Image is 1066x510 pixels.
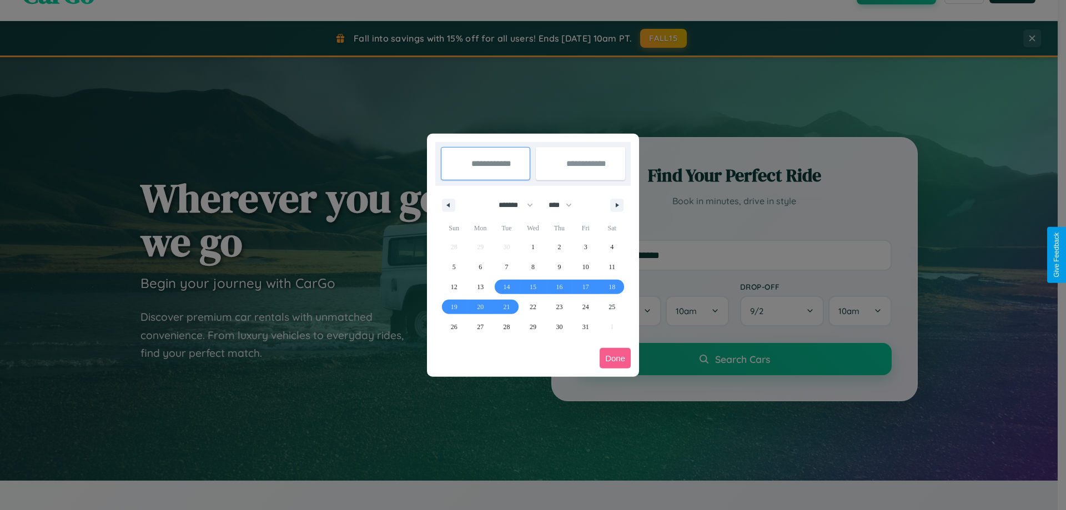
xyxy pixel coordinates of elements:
span: 1 [531,237,535,257]
button: 3 [572,237,599,257]
span: 10 [582,257,589,277]
button: 22 [520,297,546,317]
button: 4 [599,237,625,257]
button: 18 [599,277,625,297]
span: 24 [582,297,589,317]
button: 27 [467,317,493,337]
span: Wed [520,219,546,237]
button: 24 [572,297,599,317]
span: 19 [451,297,457,317]
span: 25 [609,297,615,317]
button: 30 [546,317,572,337]
button: 10 [572,257,599,277]
button: 2 [546,237,572,257]
span: 2 [557,237,561,257]
span: 28 [504,317,510,337]
button: Done [600,348,631,368]
span: 5 [452,257,456,277]
button: 26 [441,317,467,337]
button: 19 [441,297,467,317]
button: 20 [467,297,493,317]
span: 21 [504,297,510,317]
button: 7 [494,257,520,277]
span: Thu [546,219,572,237]
button: 12 [441,277,467,297]
button: 25 [599,297,625,317]
span: 23 [556,297,562,317]
span: 12 [451,277,457,297]
button: 14 [494,277,520,297]
span: Sat [599,219,625,237]
button: 15 [520,277,546,297]
span: 7 [505,257,509,277]
button: 16 [546,277,572,297]
button: 31 [572,317,599,337]
span: 3 [584,237,587,257]
button: 6 [467,257,493,277]
div: Give Feedback [1053,233,1060,277]
span: 22 [530,297,536,317]
button: 13 [467,277,493,297]
button: 21 [494,297,520,317]
span: 4 [610,237,614,257]
span: 18 [609,277,615,297]
span: 27 [477,317,484,337]
button: 29 [520,317,546,337]
span: 15 [530,277,536,297]
span: 6 [479,257,482,277]
span: 20 [477,297,484,317]
span: Sun [441,219,467,237]
span: 13 [477,277,484,297]
span: 11 [609,257,615,277]
button: 17 [572,277,599,297]
span: 9 [557,257,561,277]
button: 1 [520,237,546,257]
span: Fri [572,219,599,237]
button: 5 [441,257,467,277]
span: 16 [556,277,562,297]
span: 17 [582,277,589,297]
button: 9 [546,257,572,277]
button: 23 [546,297,572,317]
span: 31 [582,317,589,337]
button: 28 [494,317,520,337]
span: 8 [531,257,535,277]
span: 30 [556,317,562,337]
span: 29 [530,317,536,337]
span: 14 [504,277,510,297]
span: 26 [451,317,457,337]
span: Mon [467,219,493,237]
button: 11 [599,257,625,277]
span: Tue [494,219,520,237]
button: 8 [520,257,546,277]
